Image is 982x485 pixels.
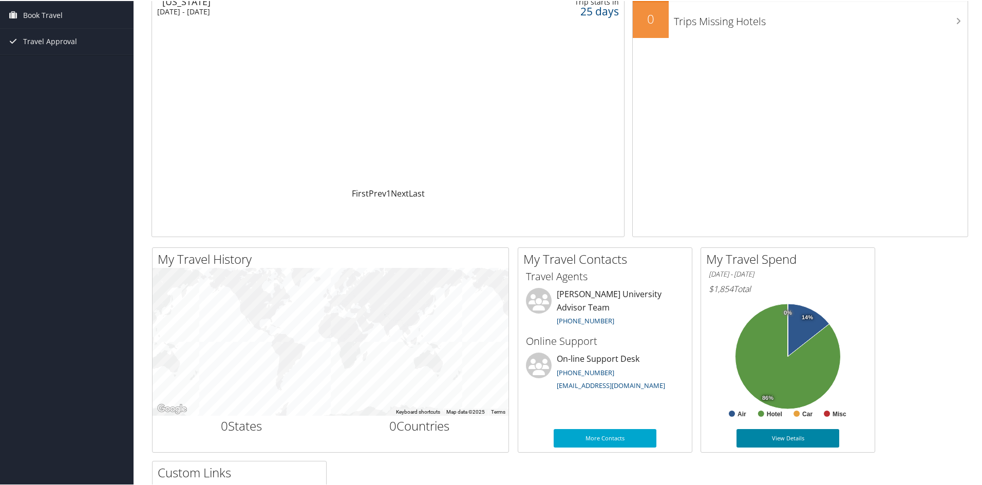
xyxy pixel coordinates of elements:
img: Google [155,401,189,415]
a: [PHONE_NUMBER] [557,315,614,324]
text: Hotel [767,410,782,417]
h2: My Travel History [158,249,508,267]
text: Car [802,410,813,417]
text: Air [738,410,746,417]
a: View Details [736,428,839,447]
h2: Custom Links [158,463,326,480]
a: First [352,187,369,198]
span: Map data ©2025 [446,408,485,414]
a: [PHONE_NUMBER] [557,367,614,376]
a: Next [391,187,409,198]
span: Book Travel [23,2,63,27]
a: Terms (opens in new tab) [491,408,505,414]
div: 25 days [512,6,619,15]
tspan: 86% [762,394,773,400]
h6: [DATE] - [DATE] [709,268,867,278]
h2: My Travel Contacts [523,249,692,267]
h3: Travel Agents [526,268,684,283]
button: Keyboard shortcuts [396,408,440,415]
a: 0Trips Missing Hotels [633,1,968,37]
h2: States [160,416,323,434]
a: 1 [386,187,391,198]
h6: Total [709,282,867,294]
span: 0 [389,416,396,433]
h3: Online Support [526,333,684,347]
a: Last [409,187,425,198]
h2: 0 [633,9,669,27]
h3: Trips Missing Hotels [674,8,968,28]
h2: Countries [338,416,501,434]
li: On-line Support Desk [521,352,689,394]
tspan: 0% [784,309,792,315]
a: Open this area in Google Maps (opens a new window) [155,401,189,415]
tspan: 14% [802,314,813,320]
span: $1,854 [709,282,733,294]
div: [DATE] - [DATE] [157,6,447,15]
a: Prev [369,187,386,198]
h2: My Travel Spend [706,249,875,267]
span: 0 [221,416,228,433]
text: Misc [833,410,846,417]
li: [PERSON_NAME] University Advisor Team [521,287,689,329]
a: [EMAIL_ADDRESS][DOMAIN_NAME] [557,380,665,389]
span: Travel Approval [23,28,77,53]
a: More Contacts [554,428,656,447]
